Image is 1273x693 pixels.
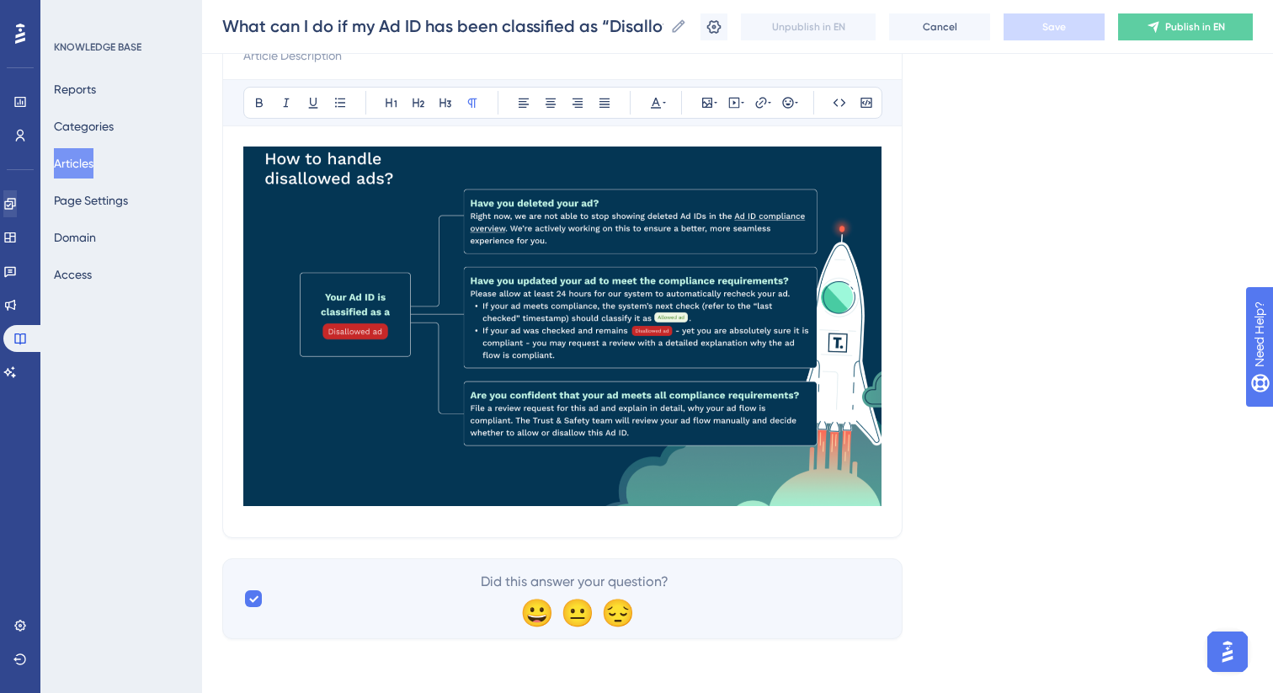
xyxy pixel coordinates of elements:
span: Publish in EN [1165,20,1225,34]
span: Need Help? [40,4,105,24]
button: Page Settings [54,185,128,216]
span: Save [1042,20,1066,34]
div: KNOWLEDGE BASE [54,40,141,54]
button: Cancel [889,13,990,40]
span: Unpublish in EN [772,20,845,34]
button: Access [54,259,92,290]
input: Article Name [222,14,663,38]
button: Save [1004,13,1105,40]
button: Articles [54,148,93,179]
span: Did this answer your question? [481,572,668,592]
span: Cancel [923,20,957,34]
button: Unpublish in EN [741,13,876,40]
div: 😀 [520,599,547,626]
div: 😐 [561,599,588,626]
button: Publish in EN [1118,13,1253,40]
input: Article Description [243,45,882,66]
div: 😔 [601,599,628,626]
iframe: UserGuiding AI Assistant Launcher [1202,626,1253,677]
button: Domain [54,222,96,253]
button: Reports [54,74,96,104]
button: Categories [54,111,114,141]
